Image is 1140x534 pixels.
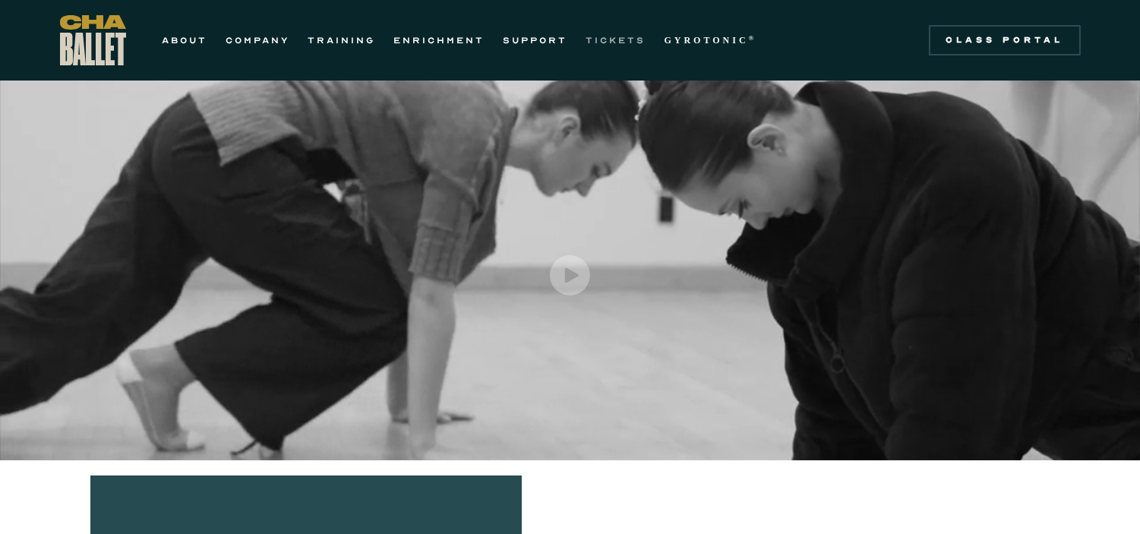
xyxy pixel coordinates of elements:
[938,34,1072,46] div: Class Portal
[226,31,290,49] a: COMPANY
[586,31,646,49] a: TICKETS
[308,31,376,49] a: TRAINING
[749,34,757,42] sup: ®
[60,15,126,65] a: home
[665,35,749,46] strong: GYROTONIC
[504,31,568,49] a: SUPPORT
[665,31,757,49] a: GYROTONIC®
[929,25,1081,55] a: Class Portal
[163,31,208,49] a: ABOUT
[394,31,485,49] a: ENRICHMENT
